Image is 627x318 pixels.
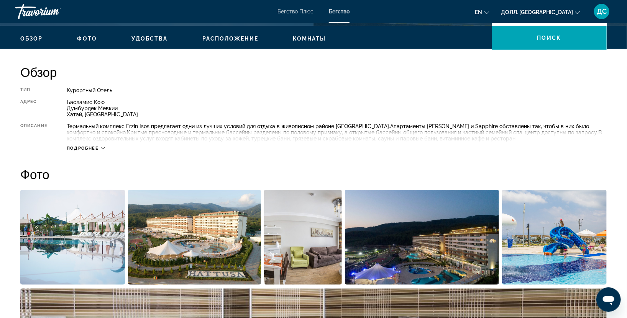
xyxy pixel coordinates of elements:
[492,26,607,50] button: Поиск
[20,36,43,42] ya-tr-span: Обзор
[293,36,326,42] ya-tr-span: Комнаты
[67,123,589,135] ya-tr-span: Апартаменты [PERSON_NAME] и Sapphire обставлены так, чтобы в них было комфортно и спокойно.
[20,99,48,117] div: Адрес
[345,189,499,285] button: Откройте слайдер с полноэкранными изображениями
[131,35,168,42] button: Удобства
[597,7,607,15] ya-tr-span: ДС
[277,8,313,15] a: Бегство Плюс
[596,287,621,312] iframe: Кнопка запуска окна обмена сообщениями
[264,189,342,285] button: Откройте слайдер с полноэкранными изображениями
[20,123,48,128] ya-tr-span: Описание
[20,35,43,42] button: Обзор
[501,7,580,18] button: Изменить валюту
[131,36,168,42] ya-tr-span: Удобства
[202,36,258,42] ya-tr-span: Расположение
[67,146,99,151] ya-tr-span: Подробнее
[202,35,258,42] button: Расположение
[502,189,607,285] button: Откройте слайдер с полноэкранными изображениями
[20,166,607,182] h2: Фото
[592,3,612,20] button: Пользовательское меню
[20,189,125,285] button: Откройте слайдер с полноэкранными изображениями
[67,99,607,117] div: Басламис Кою Думбурдек Мевкии Хатай, [GEOGRAPHIC_DATA]
[20,64,607,80] h2: Обзор
[77,36,97,42] ya-tr-span: Фото
[67,87,112,93] ya-tr-span: Курортный отель
[127,129,599,135] ya-tr-span: Крытые пресноводные и термальные бассейны разделены по половому признаку, а открытые бассейны общ...
[475,7,489,18] button: Изменить язык
[77,35,97,42] button: Фото
[15,2,92,21] a: Травориум
[475,9,482,15] ya-tr-span: en
[128,189,261,285] button: Откройте слайдер с полноэкранными изображениями
[293,35,326,42] button: Комнаты
[329,8,350,15] a: Бегство
[537,35,561,41] ya-tr-span: Поиск
[20,87,30,92] ya-tr-span: Тип
[67,123,390,129] ya-tr-span: Термальный комплекс Erzin Isos предлагает одни из лучших условий для отдыха в живописном районе [...
[67,145,105,151] button: Подробнее
[501,9,573,15] ya-tr-span: Долл. [GEOGRAPHIC_DATA]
